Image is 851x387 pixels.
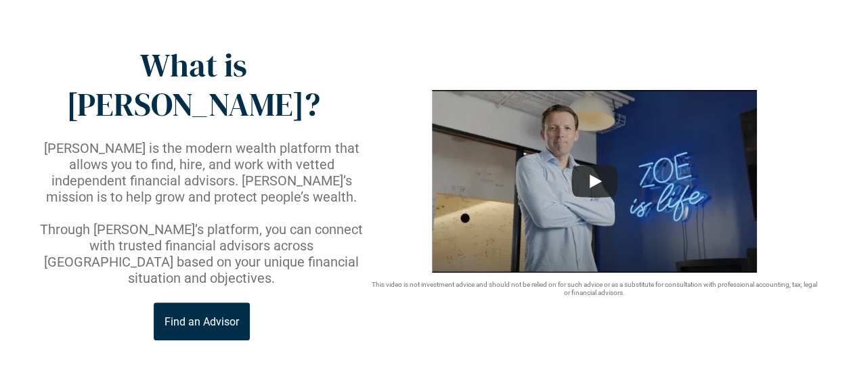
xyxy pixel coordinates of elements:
button: Play [571,165,617,198]
p: [PERSON_NAME] is the modern wealth platform that allows you to find, hire, and work with vetted i... [32,140,370,205]
p: Find an Advisor [165,315,239,328]
p: Through [PERSON_NAME]’s platform, you can connect with trusted financial advisors across [GEOGRAP... [32,221,370,286]
p: What is [PERSON_NAME]? [32,46,354,124]
img: sddefault.webp [432,90,757,273]
a: Find an Advisor [154,302,250,340]
p: This video is not investment advice and should not be relied on for such advice or as a substitut... [370,281,819,297]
